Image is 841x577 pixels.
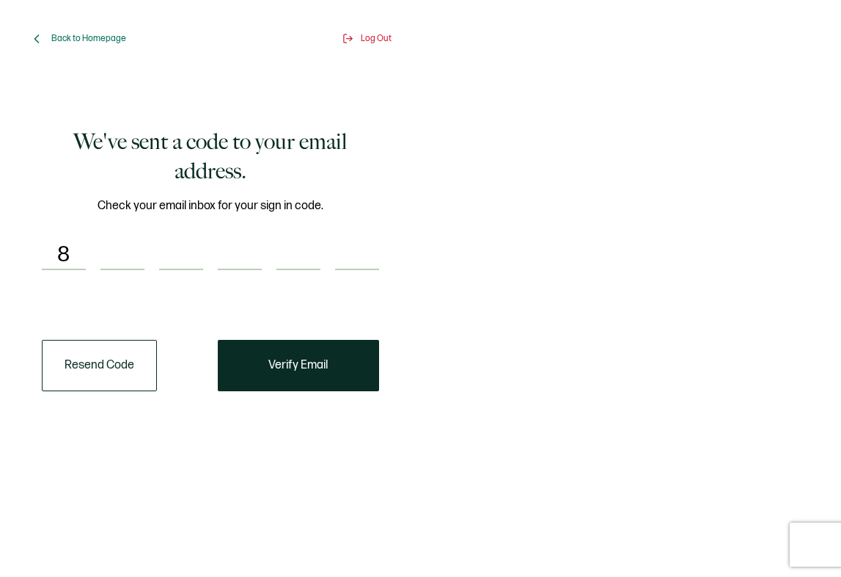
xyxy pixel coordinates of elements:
[268,360,328,371] span: Verify Email
[40,127,381,186] h1: We've sent a code to your email address.
[42,340,157,391] button: Resend Code
[361,33,392,44] span: Log Out
[218,340,379,391] button: Verify Email
[98,197,323,215] span: Check your email inbox for your sign in code.
[51,33,126,44] span: Back to Homepage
